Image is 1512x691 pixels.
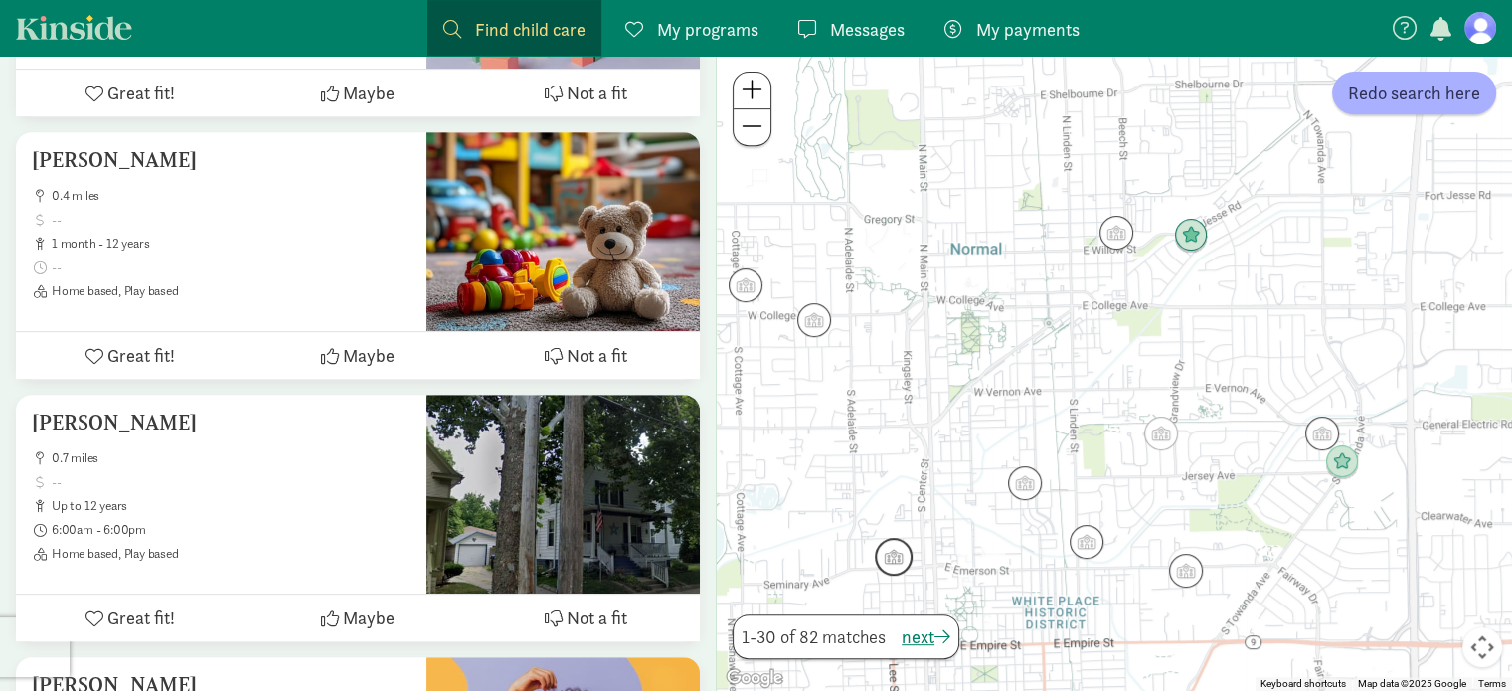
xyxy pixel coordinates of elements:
[789,295,839,345] div: Click to see details
[52,236,411,252] span: 1 month - 12 years
[343,342,395,369] span: Maybe
[472,70,700,116] button: Not a fit
[1332,72,1496,114] button: Redo search here
[722,665,787,691] img: Google
[472,332,700,379] button: Not a fit
[1161,546,1211,596] div: Click to see details
[16,332,244,379] button: Great fit!
[16,15,132,40] a: Kinside
[107,80,175,106] span: Great fit!
[902,623,950,650] button: next
[742,623,886,650] span: 1-30 of 82 matches
[16,595,244,641] button: Great fit!
[657,16,758,43] span: My programs
[1260,677,1346,691] button: Keyboard shortcuts
[1462,627,1502,667] button: Map camera controls
[343,80,395,106] span: Maybe
[472,595,700,641] button: Not a fit
[567,605,627,631] span: Not a fit
[1297,409,1347,458] div: Click to see details
[16,70,244,116] button: Great fit!
[107,342,175,369] span: Great fit!
[567,342,627,369] span: Not a fit
[567,80,627,106] span: Not a fit
[244,595,471,641] button: Maybe
[1478,678,1506,689] a: Terms (opens in new tab)
[52,188,411,204] span: 0.4 miles
[52,522,411,538] span: 6:00am - 6:00pm
[244,70,471,116] button: Maybe
[52,498,411,514] span: up to 12 years
[32,411,411,434] h5: [PERSON_NAME]
[721,260,770,310] div: Click to see details
[32,148,411,172] h5: [PERSON_NAME]
[1166,211,1216,260] div: Click to see details
[1136,409,1186,458] div: Click to see details
[107,605,175,631] span: Great fit!
[1000,458,1050,508] div: Click to see details
[475,16,586,43] span: Find child care
[52,283,411,299] span: Home based, Play based
[52,546,411,562] span: Home based, Play based
[722,665,787,691] a: Open this area in Google Maps (opens a new window)
[1092,208,1141,258] div: Click to see details
[867,530,921,584] div: Click to see details
[52,450,411,466] span: 0.7 miles
[976,16,1080,43] span: My payments
[1348,80,1480,106] span: Redo search here
[244,332,471,379] button: Maybe
[1317,437,1367,487] div: Click to see details
[343,605,395,631] span: Maybe
[1062,517,1111,567] div: Click to see details
[1358,678,1466,689] span: Map data ©2025 Google
[830,16,905,43] span: Messages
